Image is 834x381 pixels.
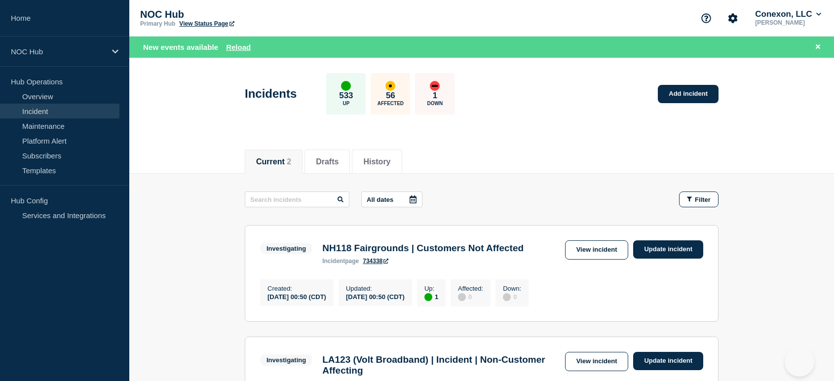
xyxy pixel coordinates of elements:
p: 533 [339,91,353,101]
div: 0 [503,292,521,301]
button: Reload [226,43,251,51]
p: [PERSON_NAME] [753,19,823,26]
div: affected [385,81,395,91]
a: 734338 [363,258,388,265]
button: Filter [679,191,719,207]
iframe: Help Scout Beacon - Open [785,347,814,377]
h3: LA123 (Volt Broadband) | Incident | Non-Customer Affecting [322,354,560,376]
button: Conexon, LLC [753,9,823,19]
p: NOC Hub [140,9,338,20]
p: Created : [267,285,326,292]
p: All dates [367,196,393,203]
div: up [341,81,351,91]
div: 0 [458,292,483,301]
button: Drafts [316,157,339,166]
div: [DATE] 00:50 (CDT) [346,292,405,301]
button: Account settings [722,8,743,29]
p: Up : [424,285,438,292]
div: [DATE] 00:50 (CDT) [267,292,326,301]
p: Primary Hub [140,20,175,27]
div: 1 [424,292,438,301]
a: Update incident [633,240,703,259]
h1: Incidents [245,87,297,101]
span: incident [322,258,345,265]
a: View Status Page [179,20,234,27]
a: View incident [565,352,629,371]
p: Down : [503,285,521,292]
p: NOC Hub [11,47,106,56]
p: 56 [386,91,395,101]
button: History [363,157,390,166]
p: Down [427,101,443,106]
a: View incident [565,240,629,260]
h3: NH118 Fairgrounds | Customers Not Affected [322,243,524,254]
p: Affected [378,101,404,106]
p: Updated : [346,285,405,292]
div: up [424,293,432,301]
button: All dates [361,191,422,207]
span: Investigating [260,354,312,366]
p: 1 [433,91,437,101]
p: Up [342,101,349,106]
span: Investigating [260,243,312,254]
span: 2 [287,157,291,166]
span: New events available [143,43,218,51]
button: Current 2 [256,157,291,166]
input: Search incidents [245,191,349,207]
div: disabled [458,293,466,301]
a: Update incident [633,352,703,370]
div: down [430,81,440,91]
p: Affected : [458,285,483,292]
p: page [322,258,359,265]
button: Support [696,8,717,29]
div: disabled [503,293,511,301]
a: Add incident [658,85,719,103]
span: Filter [695,196,711,203]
